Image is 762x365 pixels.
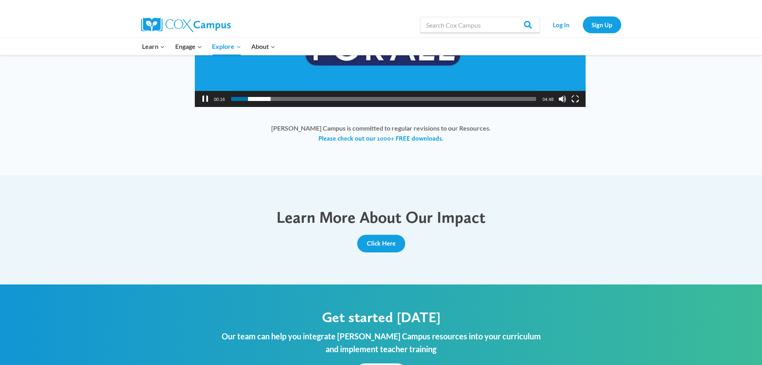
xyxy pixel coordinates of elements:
button: Pause [201,95,209,103]
img: Cox Campus [141,18,231,32]
span: Click Here [367,240,396,247]
p: [PERSON_NAME] Campus is committed to regular revisions to our Resources. [86,123,677,143]
a: Sign Up [583,16,621,33]
a: Log In [544,16,579,33]
h2: Get started [DATE] [219,309,543,326]
a: Learn More About Our Impact [276,208,486,227]
p: Our team can help you integrate [PERSON_NAME] Campus resources into your curriculum and implement... [219,330,543,355]
a: Click Here [357,235,405,252]
nav: Secondary Navigation [544,16,621,33]
span: 04:48 [542,97,554,102]
span: 00:16 [214,97,225,102]
button: Child menu of Explore [207,38,246,55]
button: Child menu of About [246,38,280,55]
button: Mute [558,95,566,103]
nav: Primary Navigation [137,38,280,55]
button: Fullscreen [571,95,579,103]
button: Child menu of Learn [137,38,170,55]
button: Child menu of Engage [170,38,207,55]
a: Please check out our 1000+ FREE downloads. [318,134,444,143]
input: Search Cox Campus [420,17,540,33]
